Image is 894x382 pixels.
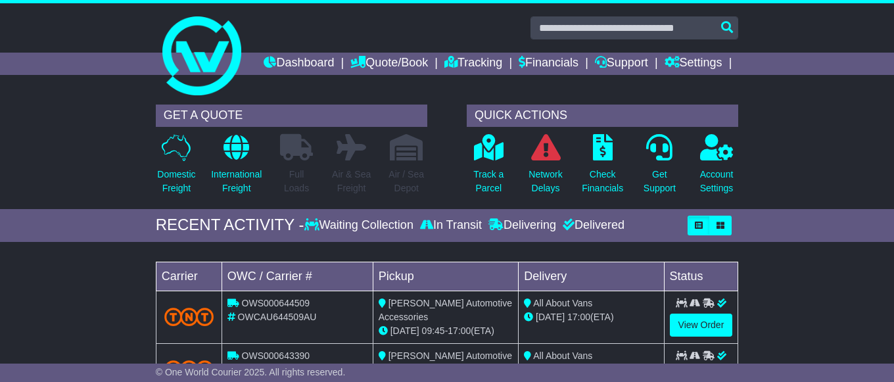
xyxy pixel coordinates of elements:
a: AccountSettings [699,133,734,203]
span: [PERSON_NAME] Automotive Accessories [379,298,512,322]
td: Status [664,262,738,291]
td: Carrier [156,262,222,291]
div: (ETA) [524,310,658,324]
p: Domestic Freight [157,168,195,195]
img: TNT_Domestic.png [164,360,214,378]
a: Support [595,53,648,75]
a: CheckFinancials [581,133,624,203]
p: Network Delays [529,168,562,195]
div: QUICK ACTIONS [467,105,738,127]
div: RECENT ACTIVITY - [156,216,304,235]
td: Pickup [373,262,518,291]
span: [DATE] [536,312,565,322]
td: Delivery [519,262,664,291]
a: Track aParcel [473,133,504,203]
span: © One World Courier 2025. All rights reserved. [156,367,346,377]
span: 17:00 [448,325,471,336]
p: Full Loads [280,168,313,195]
div: Delivered [559,218,624,233]
p: Air & Sea Freight [332,168,371,195]
div: GET A QUOTE [156,105,427,127]
div: - (ETA) [379,324,513,338]
a: NetworkDelays [528,133,563,203]
div: In Transit [417,218,485,233]
p: Check Financials [582,168,623,195]
span: [PERSON_NAME] Automotive Accessories [379,350,512,375]
img: TNT_Domestic.png [164,308,214,325]
a: GetSupport [643,133,676,203]
div: Waiting Collection [304,218,417,233]
div: Delivering [485,218,559,233]
a: InternationalFreight [210,133,262,203]
p: Track a Parcel [473,168,504,195]
p: Account Settings [700,168,734,195]
a: Quote/Book [350,53,428,75]
a: Settings [665,53,722,75]
span: 09:45 [422,325,445,336]
a: Financials [519,53,578,75]
span: OWCAU644509AU [238,312,317,322]
p: Get Support [644,168,676,195]
span: All About Vans [533,298,592,308]
p: International Freight [211,168,262,195]
span: All About Vans [533,350,592,361]
a: View Order [670,314,733,337]
a: DomesticFreight [156,133,196,203]
a: Dashboard [264,53,334,75]
span: 17:00 [567,312,590,322]
span: [DATE] [390,325,419,336]
a: Tracking [444,53,502,75]
span: OWS000643390 [242,350,310,361]
div: (ETA) [524,363,658,377]
p: Air / Sea Depot [388,168,424,195]
td: OWC / Carrier # [222,262,373,291]
span: OWS000644509 [242,298,310,308]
